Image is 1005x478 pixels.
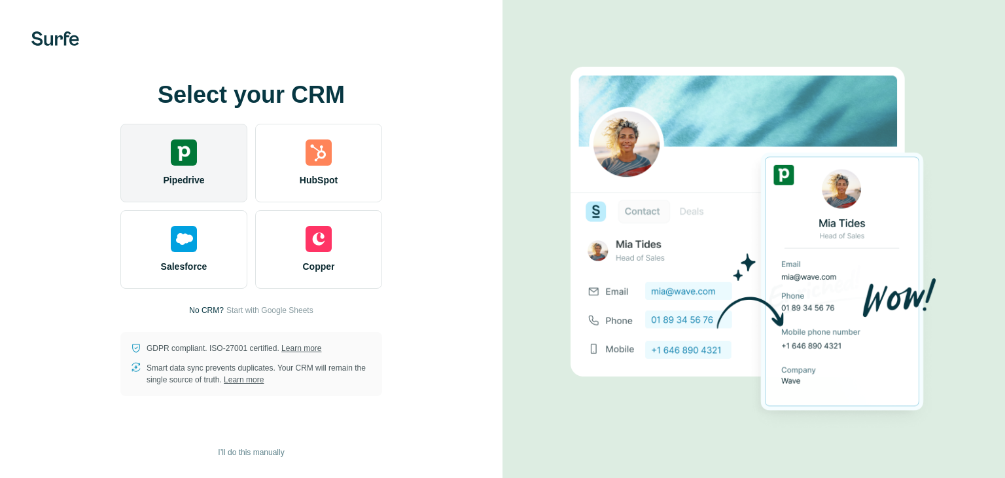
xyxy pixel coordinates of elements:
[306,226,332,252] img: copper's logo
[281,344,321,353] a: Learn more
[300,174,338,187] span: HubSpot
[171,226,197,252] img: salesforce's logo
[224,375,264,384] a: Learn more
[189,304,224,316] p: No CRM?
[171,139,197,166] img: pipedrive's logo
[163,174,204,187] span: Pipedrive
[303,260,335,273] span: Copper
[31,31,79,46] img: Surfe's logo
[218,447,284,458] span: I’ll do this manually
[571,45,937,433] img: PIPEDRIVE image
[120,82,382,108] h1: Select your CRM
[226,304,313,316] button: Start with Google Sheets
[147,342,321,354] p: GDPR compliant. ISO-27001 certified.
[209,443,293,462] button: I’ll do this manually
[147,362,372,386] p: Smart data sync prevents duplicates. Your CRM will remain the single source of truth.
[161,260,207,273] span: Salesforce
[306,139,332,166] img: hubspot's logo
